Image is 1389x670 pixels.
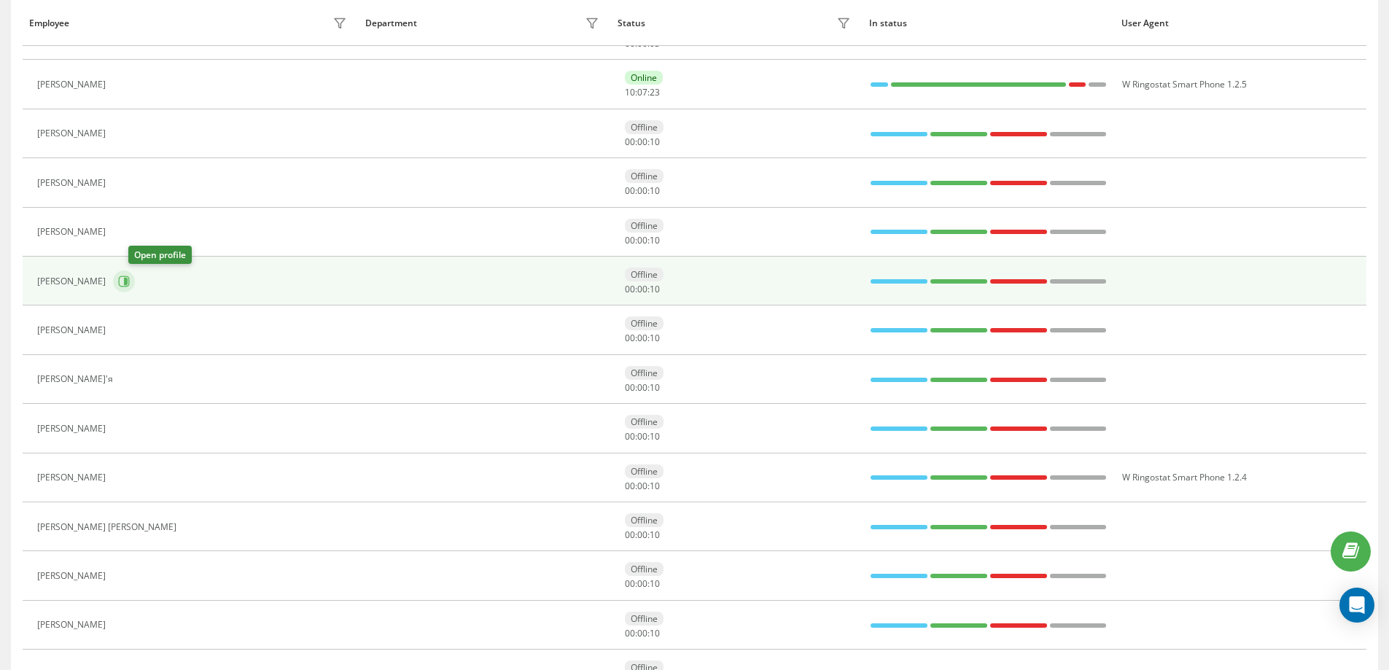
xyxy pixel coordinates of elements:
[650,234,660,246] span: 10
[37,178,109,188] div: [PERSON_NAME]
[869,18,1108,28] div: In status
[37,522,180,532] div: [PERSON_NAME] [PERSON_NAME]
[625,383,660,393] div: : :
[625,235,660,246] div: : :
[650,332,660,344] span: 10
[618,18,645,28] div: Status
[625,316,664,330] div: Offline
[625,120,664,134] div: Offline
[1122,78,1247,90] span: W Ringostat Smart Phone 1.2.5
[37,276,109,287] div: [PERSON_NAME]
[37,424,109,434] div: [PERSON_NAME]
[37,620,109,630] div: [PERSON_NAME]
[37,79,109,90] div: [PERSON_NAME]
[625,234,635,246] span: 00
[1339,588,1374,623] div: Open Intercom Messenger
[625,137,660,147] div: : :
[637,430,647,443] span: 00
[37,571,109,581] div: [PERSON_NAME]
[650,430,660,443] span: 10
[625,87,660,98] div: : :
[637,86,647,98] span: 07
[637,234,647,246] span: 00
[37,472,109,483] div: [PERSON_NAME]
[1122,471,1247,483] span: W Ringostat Smart Phone 1.2.4
[625,71,663,85] div: Online
[650,283,660,295] span: 10
[650,381,660,394] span: 10
[625,513,664,527] div: Offline
[625,415,664,429] div: Offline
[650,627,660,639] span: 10
[650,136,660,148] span: 10
[625,579,660,589] div: : :
[29,18,69,28] div: Employee
[625,284,660,295] div: : :
[625,430,635,443] span: 00
[625,86,635,98] span: 10
[37,374,117,384] div: [PERSON_NAME]'я
[625,612,664,626] div: Offline
[37,128,109,139] div: [PERSON_NAME]
[650,184,660,197] span: 10
[637,627,647,639] span: 00
[637,283,647,295] span: 00
[625,562,664,576] div: Offline
[128,246,192,264] div: Open profile
[650,480,660,492] span: 10
[625,627,635,639] span: 00
[637,332,647,344] span: 00
[37,325,109,335] div: [PERSON_NAME]
[625,39,660,49] div: : :
[625,219,664,233] div: Offline
[637,184,647,197] span: 00
[625,333,660,343] div: : :
[650,529,660,541] span: 10
[637,529,647,541] span: 00
[625,332,635,344] span: 00
[625,480,635,492] span: 00
[625,169,664,183] div: Offline
[650,577,660,590] span: 10
[625,577,635,590] span: 00
[625,432,660,442] div: : :
[625,366,664,380] div: Offline
[637,480,647,492] span: 00
[625,186,660,196] div: : :
[625,529,635,541] span: 00
[625,268,664,281] div: Offline
[650,86,660,98] span: 23
[625,628,660,639] div: : :
[37,227,109,237] div: [PERSON_NAME]
[365,18,417,28] div: Department
[625,530,660,540] div: : :
[625,136,635,148] span: 00
[637,381,647,394] span: 00
[637,577,647,590] span: 00
[625,381,635,394] span: 00
[625,464,664,478] div: Offline
[625,283,635,295] span: 00
[637,136,647,148] span: 00
[625,481,660,491] div: : :
[1121,18,1360,28] div: User Agent
[625,184,635,197] span: 00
